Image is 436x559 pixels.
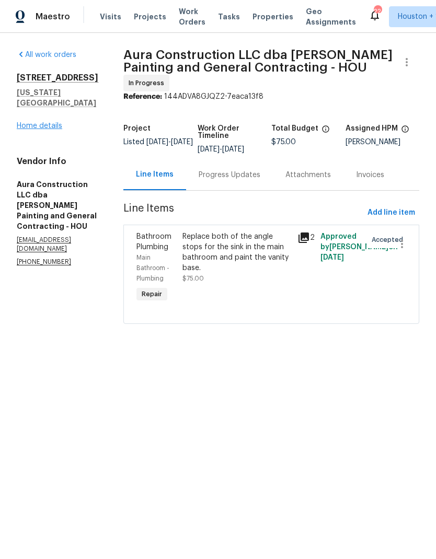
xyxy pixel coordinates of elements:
span: Add line item [368,206,415,219]
h5: Aura Construction LLC dba [PERSON_NAME] Painting and General Contracting - HOU [17,179,98,231]
h5: Work Order Timeline [198,125,272,139]
div: Progress Updates [199,170,260,180]
span: Visits [100,11,121,22]
span: Projects [134,11,166,22]
span: [DATE] [320,254,344,261]
span: - [198,146,244,153]
span: In Progress [129,78,168,88]
div: [PERSON_NAME] [346,138,420,146]
span: Accepted [372,235,407,245]
span: The hpm assigned to this work order. [401,125,409,138]
a: Home details [17,122,62,130]
span: $75.00 [182,275,204,282]
span: - [146,138,193,146]
span: Properties [253,11,293,22]
span: Tasks [218,13,240,20]
b: Reference: [123,93,162,100]
span: [DATE] [198,146,220,153]
h5: Assigned HPM [346,125,398,132]
div: Replace both of the angle stops for the sink in the main bathroom and paint the vanity base. [182,231,291,273]
div: Attachments [285,170,331,180]
span: Line Items [123,203,363,223]
span: [DATE] [222,146,244,153]
span: Repair [137,289,166,299]
span: $75.00 [271,138,296,146]
span: Listed [123,138,193,146]
div: 2 [297,231,314,244]
div: 144ADVA8GJQZ2-7eaca13f8 [123,91,419,102]
span: Maestro [36,11,70,22]
span: Bathroom Plumbing [136,233,171,251]
div: Line Items [136,169,174,180]
span: [DATE] [171,138,193,146]
div: 22 [374,6,381,17]
span: Work Orders [179,6,205,27]
span: Approved by [PERSON_NAME] on [320,233,398,261]
span: The total cost of line items that have been proposed by Opendoor. This sum includes line items th... [322,125,330,138]
h5: Project [123,125,151,132]
a: All work orders [17,51,76,59]
div: Invoices [356,170,384,180]
h4: Vendor Info [17,156,98,167]
span: Geo Assignments [306,6,356,27]
button: Add line item [363,203,419,223]
span: Main Bathroom - Plumbing [136,254,169,282]
span: Aura Construction LLC dba [PERSON_NAME] Painting and General Contracting - HOU [123,49,393,74]
h5: Total Budget [271,125,318,132]
span: [DATE] [146,138,168,146]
